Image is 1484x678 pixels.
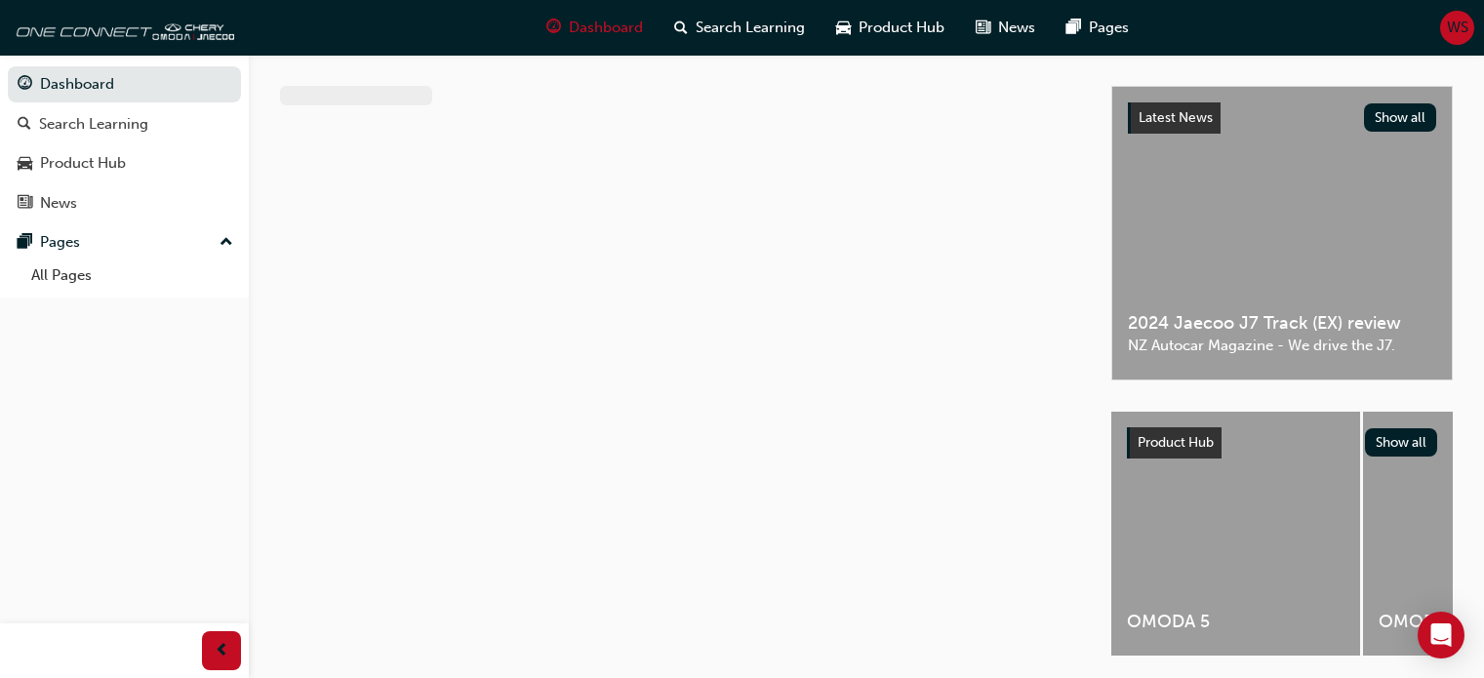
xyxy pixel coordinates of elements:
[1138,434,1214,451] span: Product Hub
[1089,17,1129,39] span: Pages
[18,234,32,252] span: pages-icon
[1066,16,1081,40] span: pages-icon
[1440,11,1474,45] button: WS
[8,224,241,260] button: Pages
[8,185,241,221] a: News
[8,66,241,102] a: Dashboard
[39,113,148,136] div: Search Learning
[1418,612,1464,658] div: Open Intercom Messenger
[8,145,241,181] a: Product Hub
[40,231,80,254] div: Pages
[18,76,32,94] span: guage-icon
[23,260,241,291] a: All Pages
[1447,17,1468,39] span: WS
[1128,102,1436,134] a: Latest NewsShow all
[1127,427,1437,459] a: Product HubShow all
[40,152,126,175] div: Product Hub
[1128,335,1436,357] span: NZ Autocar Magazine - We drive the J7.
[1051,8,1144,48] a: pages-iconPages
[215,639,229,663] span: prev-icon
[8,62,241,224] button: DashboardSearch LearningProduct HubNews
[18,155,32,173] span: car-icon
[18,195,32,213] span: news-icon
[1127,611,1344,633] span: OMODA 5
[998,17,1035,39] span: News
[18,116,31,134] span: search-icon
[859,17,944,39] span: Product Hub
[40,192,77,215] div: News
[821,8,960,48] a: car-iconProduct Hub
[976,16,990,40] span: news-icon
[220,230,233,256] span: up-icon
[1365,428,1438,457] button: Show all
[1111,412,1360,656] a: OMODA 5
[546,16,561,40] span: guage-icon
[1139,109,1213,126] span: Latest News
[836,16,851,40] span: car-icon
[1111,86,1453,380] a: Latest NewsShow all2024 Jaecoo J7 Track (EX) reviewNZ Autocar Magazine - We drive the J7.
[696,17,805,39] span: Search Learning
[569,17,643,39] span: Dashboard
[531,8,659,48] a: guage-iconDashboard
[10,8,234,47] img: oneconnect
[1128,312,1436,335] span: 2024 Jaecoo J7 Track (EX) review
[960,8,1051,48] a: news-iconNews
[659,8,821,48] a: search-iconSearch Learning
[674,16,688,40] span: search-icon
[8,106,241,142] a: Search Learning
[1364,103,1437,132] button: Show all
